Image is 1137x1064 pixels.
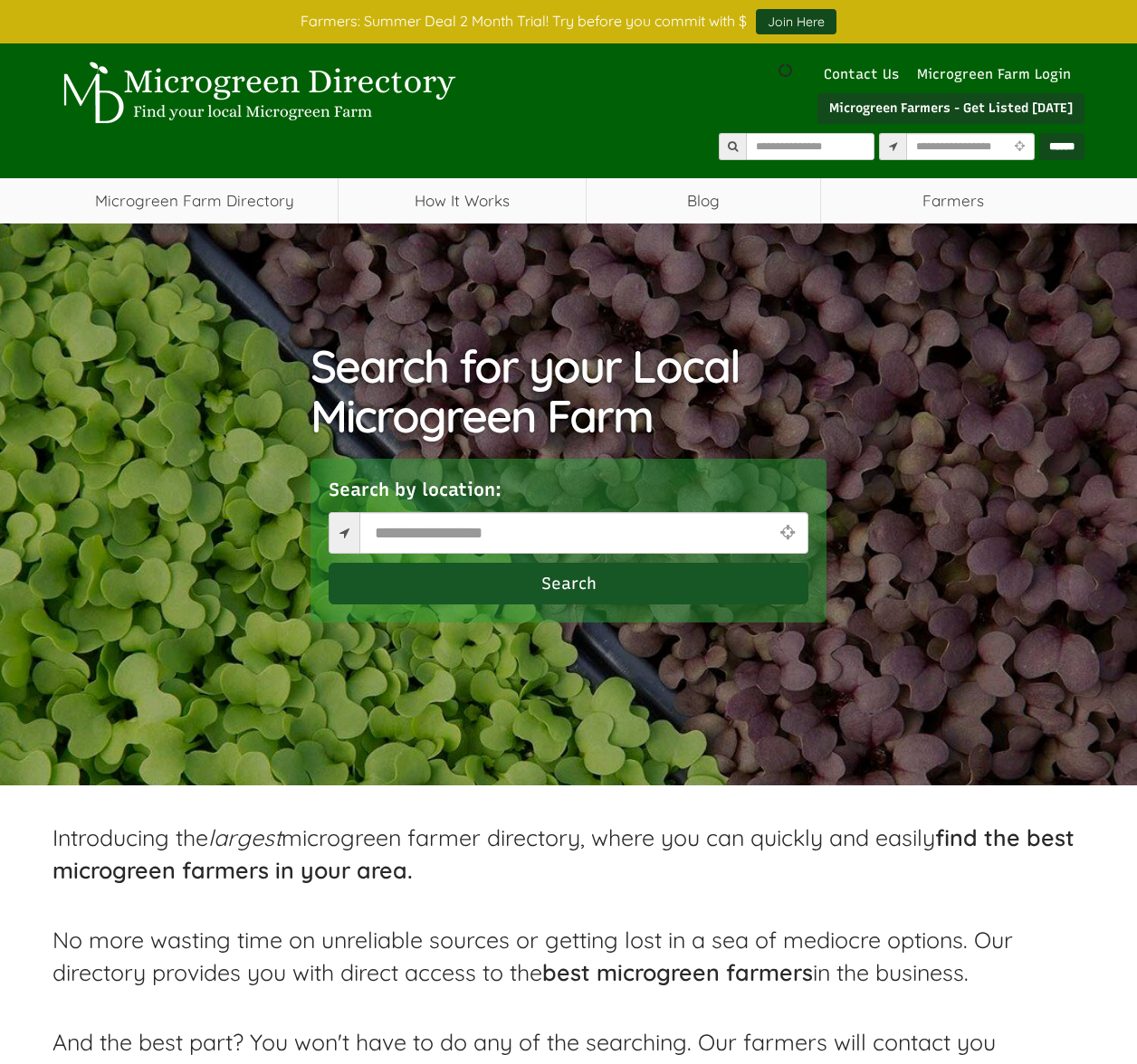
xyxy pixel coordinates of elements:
span: Farmers [821,178,1084,223]
a: Microgreen Farm Login [917,66,1080,82]
a: Blog [587,178,821,223]
a: Join Here [756,9,836,34]
img: Microgreen Directory [53,62,460,125]
span: Introducing the microgreen farmer directory, where you can quickly and easily [53,823,1075,884]
strong: find the best microgreen farmers in your area. [53,823,1075,884]
i: Use Current Location [1009,141,1028,153]
em: largest [208,823,282,851]
a: Microgreen Farmers - Get Listed [DATE] [817,93,1084,124]
span: No more wasting time on unreliable sources or getting lost in a sea of mediocre options. Our dire... [53,926,1013,986]
a: Microgreen Farm Directory [53,178,338,223]
a: How It Works [339,178,586,223]
div: Farmers: Summer Deal 2 Month Trial! Try before you commit with $ [39,9,1098,34]
label: Search by location: [329,477,502,503]
a: Contact Us [815,66,908,82]
h1: Search for your Local Microgreen Farm [311,341,826,441]
i: Use Current Location [776,524,799,541]
button: Search [329,563,808,604]
strong: best microgreen farmers [542,958,813,986]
